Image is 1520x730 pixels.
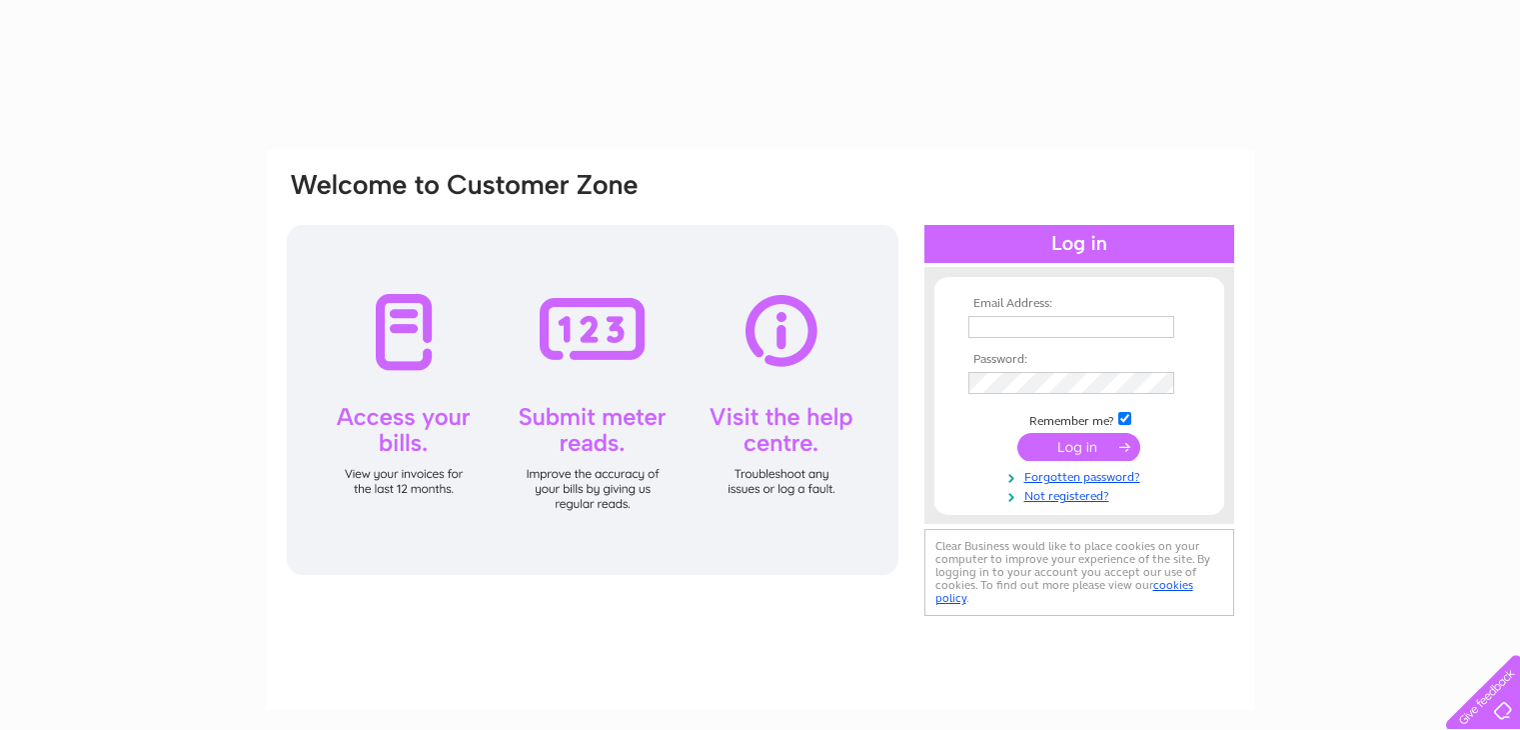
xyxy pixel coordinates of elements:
th: Password: [963,353,1195,367]
a: Not registered? [968,485,1195,504]
input: Submit [1017,433,1140,461]
th: Email Address: [963,297,1195,311]
div: Clear Business would like to place cookies on your computer to improve your experience of the sit... [924,529,1234,616]
td: Remember me? [963,409,1195,429]
a: cookies policy [935,578,1193,605]
a: Forgotten password? [968,466,1195,485]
